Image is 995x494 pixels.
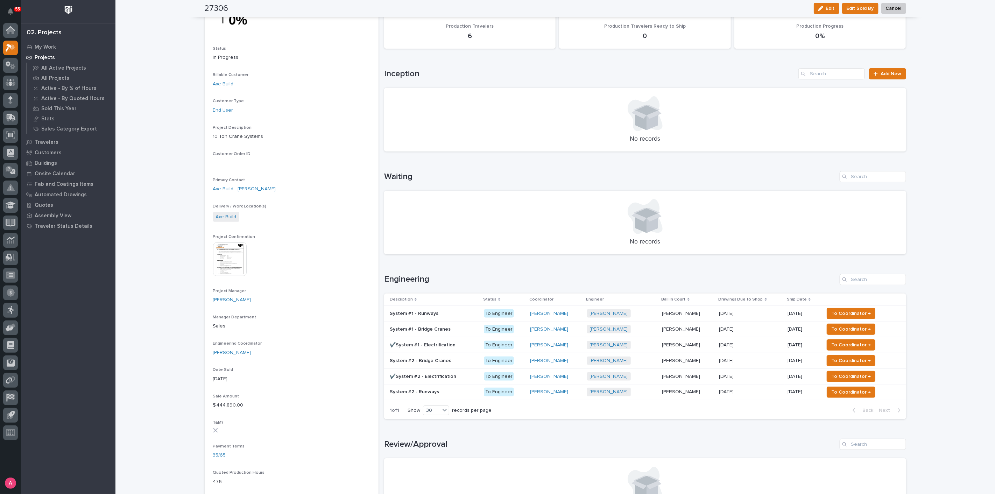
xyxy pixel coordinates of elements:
p: [PERSON_NAME] [662,325,702,332]
span: Quoted Production Hours [213,471,265,475]
p: 55 [15,7,20,12]
a: [PERSON_NAME] [530,358,568,364]
div: Search [798,68,865,79]
span: Project Confirmation [213,235,255,239]
span: Production Travelers Ready to Ship [604,24,686,29]
a: [PERSON_NAME] [213,296,251,304]
div: 30 [423,407,440,414]
p: Traveler Status Details [35,223,92,230]
button: Notifications [3,4,18,19]
span: To Coordinator → [831,372,871,381]
div: Notifications55 [9,8,18,20]
a: [PERSON_NAME] [530,342,568,348]
p: [PERSON_NAME] [662,372,702,380]
a: Traveler Status Details [21,221,115,231]
input: Search [840,171,906,182]
a: Sales Category Export [27,124,115,134]
span: Sale Amount [213,394,239,398]
a: Buildings [21,158,115,168]
span: To Coordinator → [831,325,871,333]
a: [PERSON_NAME] [590,358,628,364]
a: Customers [21,147,115,158]
span: Payment Terms [213,444,245,449]
button: Back [847,407,876,414]
button: To Coordinator → [827,339,875,351]
p: Description [390,296,413,303]
span: Production Progress [797,24,844,29]
span: Billable Customer [213,73,249,77]
a: Active - By % of Hours [27,83,115,93]
a: [PERSON_NAME] [590,311,628,317]
p: Stats [41,116,55,122]
p: Active - By % of Hours [41,85,97,92]
button: Edit [814,3,839,14]
span: Cancel [886,4,902,13]
p: [DATE] [719,388,735,395]
button: Cancel [881,3,906,14]
p: [DATE] [213,375,370,383]
button: To Coordinator → [827,324,875,335]
span: Production Travelers [446,24,494,29]
span: To Coordinator → [831,341,871,349]
span: Engineering Coordinator [213,341,262,346]
div: To Engineer [484,325,514,334]
p: [PERSON_NAME] [662,309,702,317]
p: Fab and Coatings Items [35,181,93,188]
p: ✔️System #1 - Electrification [390,341,457,348]
p: Engineer [586,296,604,303]
a: [PERSON_NAME] [530,374,568,380]
img: Workspace Logo [62,3,75,16]
p: System #1 - Runways [390,309,440,317]
div: To Engineer [484,341,514,350]
span: Customer Order ID [213,152,251,156]
a: [PERSON_NAME] [530,389,568,395]
tr: ✔️System #1 - Electrification✔️System #1 - Electrification To Engineer[PERSON_NAME] [PERSON_NAME]... [384,337,906,353]
tr: System #1 - RunwaysSystem #1 - Runways To Engineer[PERSON_NAME] [PERSON_NAME] [PERSON_NAME][PERSO... [384,305,906,321]
span: Back [859,407,874,414]
a: Active - By Quoted Hours [27,93,115,103]
a: [PERSON_NAME] [530,311,568,317]
div: Search [840,439,906,450]
p: All Active Projects [41,65,86,71]
p: [PERSON_NAME] [662,357,702,364]
tr: System #2 - RunwaysSystem #2 - Runways To Engineer[PERSON_NAME] [PERSON_NAME] [PERSON_NAME][PERSO... [384,384,906,400]
p: System #2 - Runways [390,388,440,395]
p: Quotes [35,202,53,209]
p: Drawings Due to Shop [718,296,763,303]
a: Onsite Calendar [21,168,115,179]
div: To Engineer [484,309,514,318]
p: [DATE] [788,342,818,348]
span: To Coordinator → [831,388,871,396]
a: 35/65 [213,452,226,459]
div: To Engineer [484,357,514,365]
a: Fab and Coatings Items [21,179,115,189]
a: [PERSON_NAME] [530,326,568,332]
a: Projects [21,52,115,63]
button: To Coordinator → [827,308,875,319]
h1: Waiting [384,172,837,182]
p: [DATE] [788,358,818,364]
a: Automated Drawings [21,189,115,200]
p: In Progress [213,54,370,61]
p: Projects [35,55,55,61]
span: Project Manager [213,289,246,293]
span: Edit Sold By [847,4,874,13]
a: Axe Build - [PERSON_NAME] [213,185,276,193]
a: Assembly View [21,210,115,221]
a: [PERSON_NAME] [590,326,628,332]
p: Buildings [35,160,57,167]
p: ✔️System #2 - Electrification [390,372,458,380]
tr: System #1 - Bridge CranesSystem #1 - Bridge Cranes To Engineer[PERSON_NAME] [PERSON_NAME] [PERSON... [384,321,906,337]
p: [DATE] [788,389,818,395]
button: Edit Sold By [842,3,878,14]
p: Ball In Court [662,296,686,303]
p: 1 of 1 [384,402,405,419]
input: Search [840,274,906,285]
span: To Coordinator → [831,357,871,365]
p: No records [393,238,898,246]
p: Active - By Quoted Hours [41,96,105,102]
a: End User [213,107,233,114]
h1: Review/Approval [384,439,837,450]
p: [DATE] [788,326,818,332]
